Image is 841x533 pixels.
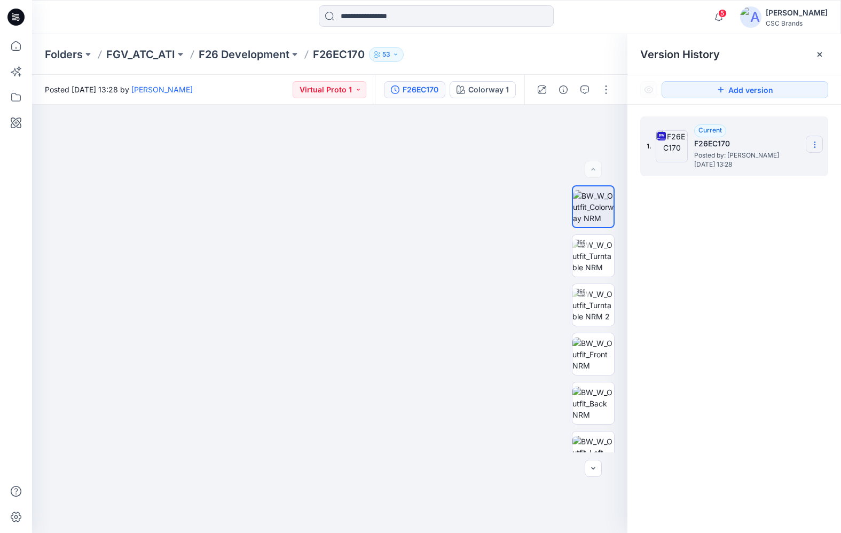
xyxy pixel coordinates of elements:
[572,387,614,420] img: BW_W_Outfit_Back NRM
[382,49,390,60] p: 53
[740,6,761,28] img: avatar
[555,81,572,98] button: Details
[766,6,828,19] div: [PERSON_NAME]
[199,47,289,62] a: F26 Development
[106,47,175,62] a: FGV_ATC_ATI
[640,48,720,61] span: Version History
[698,126,722,134] span: Current
[815,50,824,59] button: Close
[640,81,657,98] button: Show Hidden Versions
[718,9,727,18] span: 5
[572,338,614,371] img: BW_W_Outfit_Front NRM
[468,84,509,96] div: Colorway 1
[694,161,801,168] span: [DATE] 13:28
[450,81,516,98] button: Colorway 1
[313,47,365,62] p: F26EC170
[384,81,445,98] button: F26EC170
[572,288,614,322] img: BW_W_Outfit_Turntable NRM 2
[572,436,614,469] img: BW_W_Outfit_Left NRM
[403,84,438,96] div: F26EC170
[131,85,193,94] a: [PERSON_NAME]
[766,19,828,27] div: CSC Brands
[647,142,651,151] span: 1.
[45,84,193,95] span: Posted [DATE] 13:28 by
[694,137,801,150] h5: F26EC170
[694,150,801,161] span: Posted by: Wendy Song
[656,130,688,162] img: F26EC170
[369,47,404,62] button: 53
[662,81,828,98] button: Add version
[573,190,614,224] img: BW_W_Outfit_Colorway NRM
[572,239,614,273] img: BW_W_Outfit_Turntable NRM
[45,47,83,62] a: Folders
